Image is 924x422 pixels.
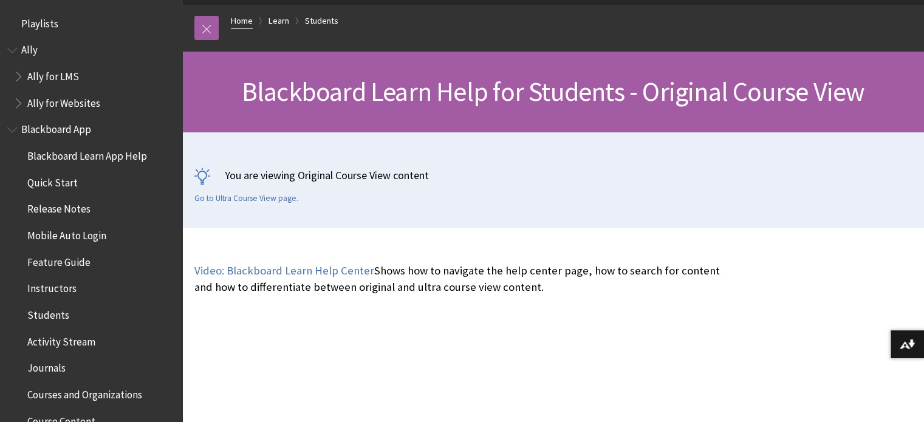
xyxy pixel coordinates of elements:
span: Activity Stream [27,332,95,348]
span: Courses and Organizations [27,384,142,401]
span: Playlists [21,13,58,30]
span: Feature Guide [27,252,91,268]
span: Blackboard Learn Help for Students - Original Course View [242,75,864,108]
span: Blackboard Learn App Help [27,146,147,162]
span: Blackboard App [21,120,91,136]
span: Students [27,305,69,321]
p: You are viewing Original Course View content [194,168,912,183]
span: Instructors [27,279,77,295]
span: Release Notes [27,199,91,216]
span: Ally [21,40,38,56]
nav: Book outline for Anthology Ally Help [7,40,175,114]
span: Ally for Websites [27,93,100,109]
a: Video: Blackboard Learn Help Center [194,264,374,278]
span: Ally for LMS [27,66,79,83]
a: Learn [269,13,289,29]
a: Home [231,13,253,29]
span: Journals [27,358,66,375]
a: Students [305,13,338,29]
a: Go to Ultra Course View page. [194,193,298,204]
p: Shows how to navigate the help center page, how to search for content and how to differentiate be... [194,263,732,294]
nav: Book outline for Playlists [7,13,175,34]
span: Mobile Auto Login [27,225,106,242]
span: Quick Start [27,172,78,189]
